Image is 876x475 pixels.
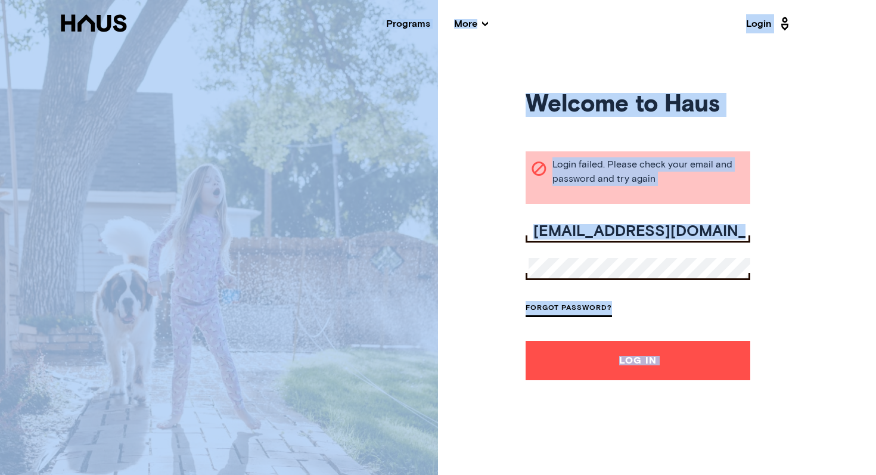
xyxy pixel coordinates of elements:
a: Programs [386,19,430,29]
span: Login failed. Please check your email and password and try again [552,157,738,186]
a: Login [746,14,793,33]
button: Log In [526,341,750,380]
span: More [454,19,488,29]
input: Your email [529,223,750,240]
input: Your password [529,258,750,281]
h1: Welcome to Haus [526,95,750,116]
a: Forgot Password? [526,301,612,317]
